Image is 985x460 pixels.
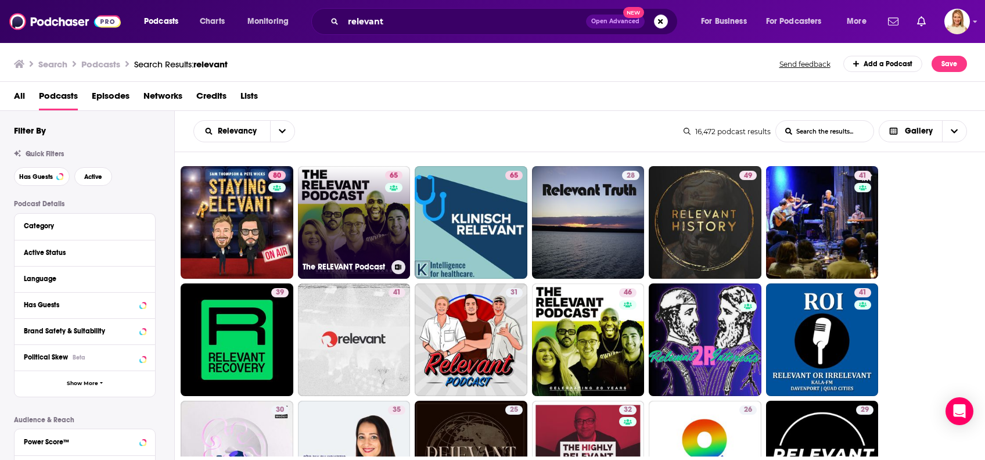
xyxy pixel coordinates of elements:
button: Political SkewBeta [24,350,146,364]
a: 32 [619,405,637,415]
a: 28 [532,166,645,279]
span: 28 [627,170,635,182]
span: Show More [67,380,98,387]
button: Save [932,56,967,72]
p: Audience & Reach [14,416,156,424]
img: Podchaser - Follow, Share and Rate Podcasts [9,10,121,33]
a: 41 [766,283,879,396]
a: 31 [415,283,527,396]
span: 26 [744,404,752,416]
button: Show profile menu [944,9,970,34]
a: 30 [271,405,289,415]
span: relevant [193,59,228,70]
a: 28 [622,171,639,180]
button: Active [74,167,112,186]
button: open menu [693,12,761,31]
a: Credits [196,87,227,110]
span: 32 [624,404,632,416]
a: All [14,87,25,110]
button: Category [24,218,146,233]
button: open menu [136,12,193,31]
a: 29 [856,405,873,415]
a: 65 [505,171,523,180]
button: Show More [15,371,155,397]
a: Lists [240,87,258,110]
span: Active [84,174,102,180]
a: 41 [766,166,879,279]
span: Has Guests [19,174,53,180]
a: 0 [649,283,761,396]
a: 49 [739,171,757,180]
button: Power Score™ [24,434,146,448]
button: open menu [270,121,294,142]
button: open menu [839,12,881,31]
span: For Business [701,13,747,30]
button: Active Status [24,245,146,260]
input: Search podcasts, credits, & more... [343,12,586,31]
a: Charts [192,12,232,31]
button: open menu [239,12,304,31]
a: Episodes [92,87,130,110]
a: Add a Podcast [843,56,923,72]
span: 65 [510,170,518,182]
a: Show notifications dropdown [883,12,903,31]
span: More [847,13,867,30]
a: 41 [854,171,871,180]
span: 41 [859,287,867,299]
a: 39 [181,283,293,396]
a: Show notifications dropdown [912,12,930,31]
a: 80 [268,171,286,180]
span: 80 [273,170,281,182]
span: Monitoring [247,13,289,30]
a: Networks [143,87,182,110]
h3: Podcasts [81,59,120,70]
a: Podcasts [39,87,78,110]
span: 39 [276,287,284,299]
a: 46 [532,283,645,396]
div: Has Guests [24,301,136,309]
div: Beta [73,354,85,361]
span: 46 [624,287,632,299]
span: 41 [393,287,401,299]
span: 41 [859,170,867,182]
a: 41 [298,283,411,396]
button: Brand Safety & Suitability [24,324,146,338]
div: Open Intercom Messenger [946,397,973,425]
span: 31 [511,287,518,299]
span: Relevancy [218,127,261,135]
a: 46 [619,288,637,297]
span: Open Advanced [591,19,639,24]
button: open menu [758,12,839,31]
button: open menu [194,127,270,135]
a: 65 [415,166,527,279]
div: Category [24,222,138,230]
span: Charts [200,13,225,30]
button: Language [24,271,146,286]
div: Search podcasts, credits, & more... [322,8,689,35]
span: Political Skew [24,353,68,361]
span: 29 [861,404,869,416]
a: 35 [388,405,405,415]
a: 49 [649,166,761,279]
span: 65 [390,170,398,182]
a: 25 [505,405,523,415]
span: Quick Filters [26,150,64,158]
button: Has Guests [24,297,146,312]
h3: The RELEVANT Podcast [303,262,387,272]
span: 30 [276,404,284,416]
span: Podcasts [144,13,178,30]
div: 0 [739,288,757,391]
a: Search Results:relevant [134,59,228,70]
div: Brand Safety & Suitability [24,327,136,335]
a: 65The RELEVANT Podcast [298,166,411,279]
button: Has Guests [14,167,70,186]
button: Choose View [879,120,968,142]
h3: Search [38,59,67,70]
